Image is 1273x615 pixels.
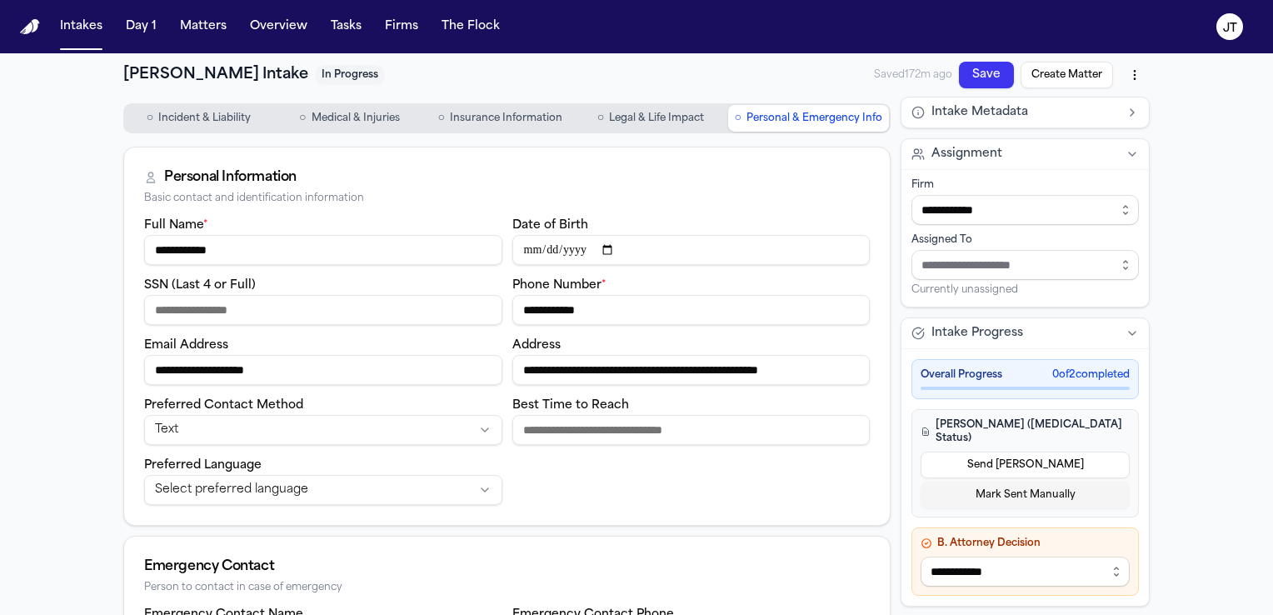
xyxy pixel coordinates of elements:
span: Intake Progress [931,325,1023,342]
label: Preferred Contact Method [144,399,303,412]
h1: [PERSON_NAME] Intake [123,63,308,87]
input: Select firm [911,195,1139,225]
button: Intakes [53,12,109,42]
button: Go to Incident & Liability [125,105,272,132]
span: Currently unassigned [911,283,1018,297]
button: Save [959,62,1014,88]
label: Email Address [144,339,228,352]
button: Intake Metadata [901,97,1149,127]
span: In Progress [315,65,385,85]
button: The Flock [435,12,507,42]
span: Insurance Information [450,112,562,125]
div: Assigned To [911,233,1139,247]
label: Phone Number [512,279,607,292]
span: Medical & Injuries [312,112,400,125]
input: Full name [144,235,502,265]
input: Date of birth [512,235,871,265]
div: Person to contact in case of emergency [144,582,870,594]
button: Tasks [324,12,368,42]
text: JT [1223,22,1237,34]
h4: B. Attorney Decision [921,537,1130,550]
button: Matters [173,12,233,42]
button: Mark Sent Manually [921,482,1130,508]
label: Date of Birth [512,219,588,232]
div: Emergency Contact [144,557,870,577]
label: Full Name [144,219,208,232]
span: Incident & Liability [158,112,251,125]
input: Address [512,355,871,385]
span: Personal & Emergency Info [746,112,882,125]
button: Create Matter [1021,62,1113,88]
button: Go to Medical & Injuries [276,105,423,132]
input: Best time to reach [512,415,871,445]
input: Phone number [512,295,871,325]
button: More actions [1120,60,1150,90]
button: Go to Legal & Life Impact [577,105,725,132]
span: Saved 172m ago [874,68,952,82]
button: Firms [378,12,425,42]
button: Assignment [901,139,1149,169]
input: Assign to staff member [911,250,1139,280]
input: SSN [144,295,502,325]
div: Basic contact and identification information [144,192,870,205]
input: Email address [144,355,502,385]
button: Go to Personal & Emergency Info [728,105,889,132]
span: ○ [147,110,153,127]
span: ○ [597,110,604,127]
div: Firm [911,178,1139,192]
label: SSN (Last 4 or Full) [144,279,256,292]
span: 0 of 2 completed [1052,368,1130,382]
label: Preferred Language [144,459,262,472]
img: Finch Logo [20,19,40,35]
span: ○ [437,110,444,127]
span: Assignment [931,146,1002,162]
button: Go to Insurance Information [427,105,574,132]
button: Day 1 [119,12,163,42]
label: Address [512,339,561,352]
label: Best Time to Reach [512,399,629,412]
a: Home [20,19,40,35]
button: Intake Progress [901,318,1149,348]
span: Legal & Life Impact [609,112,704,125]
span: Intake Metadata [931,104,1028,121]
h4: [PERSON_NAME] ([MEDICAL_DATA] Status) [921,418,1130,445]
span: ○ [735,110,741,127]
span: Overall Progress [921,368,1002,382]
button: Overview [243,12,314,42]
button: Send [PERSON_NAME] [921,452,1130,478]
span: ○ [299,110,306,127]
div: Personal Information [164,167,297,187]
